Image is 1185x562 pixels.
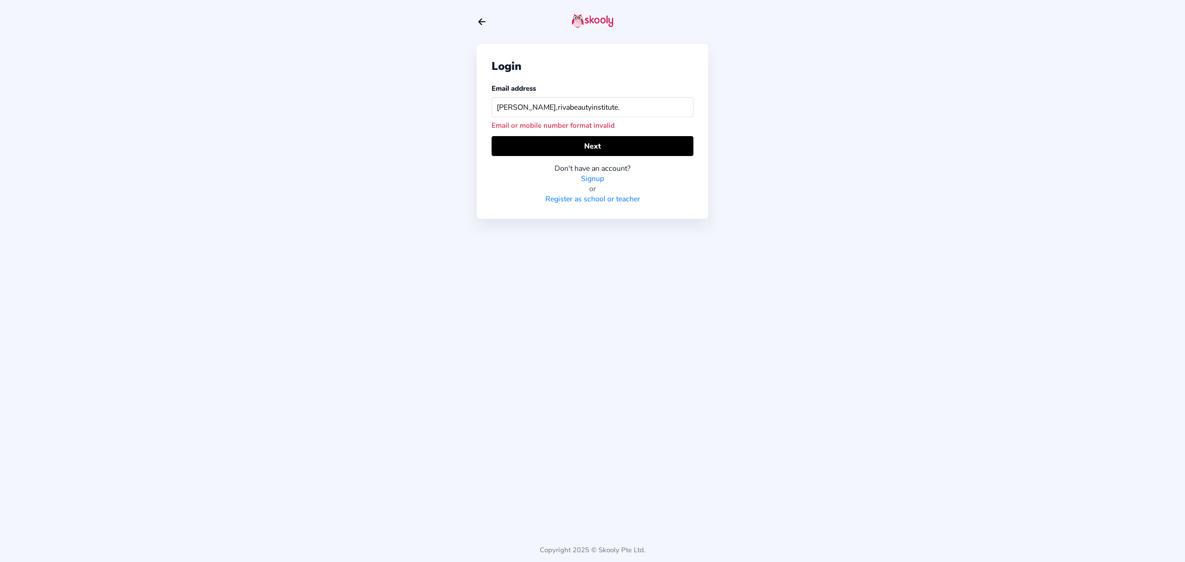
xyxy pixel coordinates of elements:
[477,17,487,27] button: arrow back outline
[492,184,693,194] div: or
[492,163,693,174] div: Don't have an account?
[492,121,693,130] div: Email or mobile number format invalid
[545,194,640,204] a: Register as school or teacher
[572,13,613,28] img: skooly-logo.png
[581,174,604,184] a: Signup
[492,136,693,156] button: Next
[492,59,693,74] div: Login
[492,97,693,117] input: Your email address
[492,84,536,93] label: Email address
